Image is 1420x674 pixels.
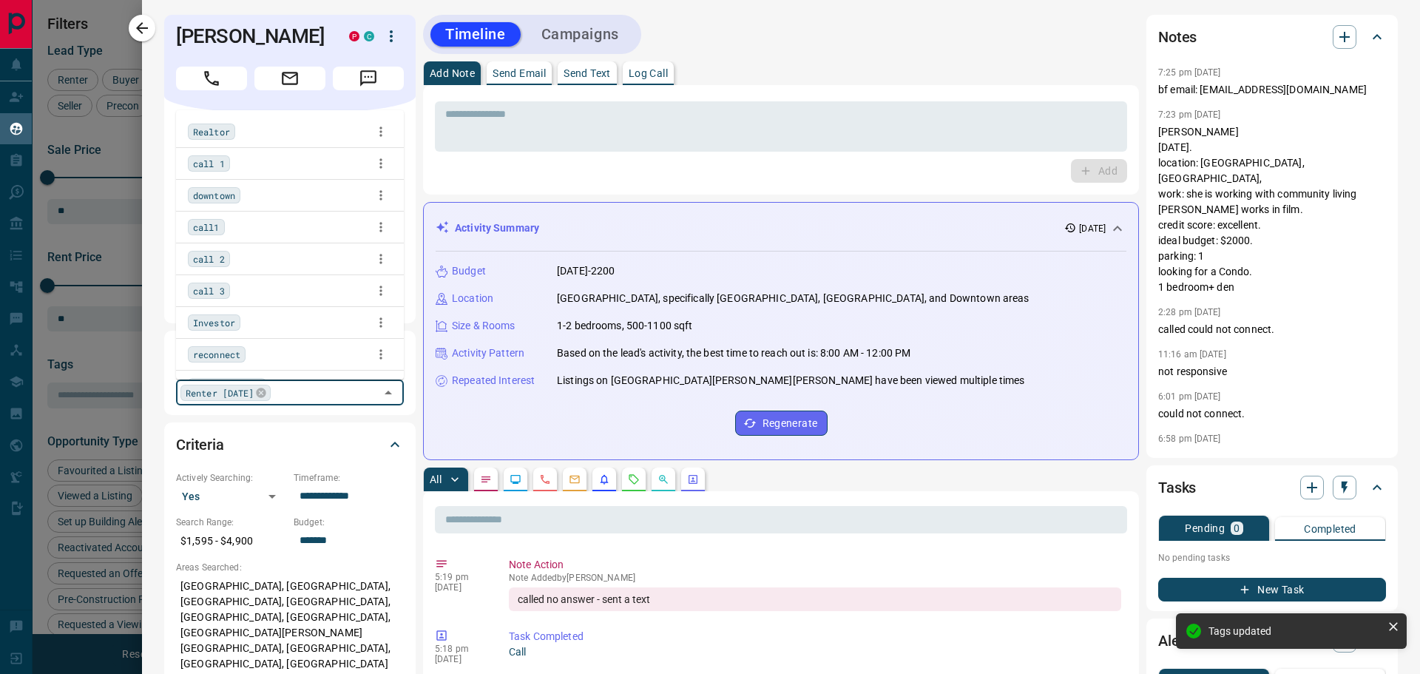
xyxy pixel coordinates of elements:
[452,263,486,279] p: Budget
[1158,434,1221,444] p: 6:58 pm [DATE]
[509,644,1121,660] p: Call
[193,283,225,298] span: call 3
[480,474,492,485] svg: Notes
[509,573,1121,583] p: Note Added by [PERSON_NAME]
[430,22,521,47] button: Timeline
[1304,524,1356,534] p: Completed
[1158,322,1386,337] p: called could not connect.
[193,252,225,266] span: call 2
[176,24,327,48] h1: [PERSON_NAME]
[452,346,524,361] p: Activity Pattern
[430,474,442,485] p: All
[557,263,615,279] p: [DATE]-2200
[186,385,254,400] span: Renter [DATE]
[435,582,487,593] p: [DATE]
[1158,623,1386,658] div: Alerts
[455,220,539,236] p: Activity Summary
[509,557,1121,573] p: Note Action
[1158,406,1386,422] p: could not connect.
[509,587,1121,611] div: called no answer - sent a text
[294,471,404,485] p: Timeframe:
[378,383,399,403] button: Close
[510,474,521,485] svg: Lead Browsing Activity
[435,572,487,582] p: 5:19 pm
[193,124,230,139] span: Realtor
[629,68,668,78] p: Log Call
[452,291,493,306] p: Location
[1158,67,1221,78] p: 7:25 pm [DATE]
[180,385,271,401] div: Renter [DATE]
[1208,625,1382,637] div: Tags updated
[193,379,261,394] span: Leased [DATE]
[557,318,693,334] p: 1-2 bedrooms, 500-1100 sqft
[1079,222,1106,235] p: [DATE]
[735,411,828,436] button: Regenerate
[193,188,235,203] span: downtown
[657,474,669,485] svg: Opportunities
[557,346,910,361] p: Based on the lead's activity, the best time to reach out is: 8:00 AM - 12:00 PM
[193,156,225,171] span: call 1
[176,529,286,553] p: $1,595 - $4,900
[176,485,286,508] div: Yes
[193,220,220,235] span: call1
[333,67,404,90] span: Message
[430,68,475,78] p: Add Note
[1158,364,1386,380] p: not responsive
[176,471,286,485] p: Actively Searching:
[1158,476,1196,499] h2: Tasks
[557,291,1029,306] p: [GEOGRAPHIC_DATA], specifically [GEOGRAPHIC_DATA], [GEOGRAPHIC_DATA], and Downtown areas
[1158,25,1197,49] h2: Notes
[1234,523,1240,533] p: 0
[176,427,404,462] div: Criteria
[452,318,515,334] p: Size & Rooms
[527,22,634,47] button: Campaigns
[436,215,1126,242] div: Activity Summary[DATE]
[628,474,640,485] svg: Requests
[569,474,581,485] svg: Emails
[1158,578,1386,601] button: New Task
[1158,547,1386,569] p: No pending tasks
[1158,349,1226,360] p: 11:16 am [DATE]
[193,347,240,362] span: reconnect
[557,373,1024,388] p: Listings on [GEOGRAPHIC_DATA][PERSON_NAME][PERSON_NAME] have been viewed multiple times
[687,474,699,485] svg: Agent Actions
[564,68,611,78] p: Send Text
[294,516,404,529] p: Budget:
[539,474,551,485] svg: Calls
[1158,470,1386,505] div: Tasks
[176,67,247,90] span: Call
[1158,391,1221,402] p: 6:01 pm [DATE]
[176,516,286,529] p: Search Range:
[435,644,487,654] p: 5:18 pm
[452,373,535,388] p: Repeated Interest
[1185,523,1225,533] p: Pending
[193,315,235,330] span: Investor
[493,68,546,78] p: Send Email
[364,31,374,41] div: condos.ca
[1158,124,1386,295] p: [PERSON_NAME] [DATE]. location: [GEOGRAPHIC_DATA], [GEOGRAPHIC_DATA], work: she is working with c...
[435,654,487,664] p: [DATE]
[1158,307,1221,317] p: 2:28 pm [DATE]
[1158,19,1386,55] div: Notes
[509,629,1121,644] p: Task Completed
[176,561,404,574] p: Areas Searched:
[1158,82,1386,98] p: bf email: [EMAIL_ADDRESS][DOMAIN_NAME]
[254,67,325,90] span: Email
[1158,629,1197,653] h2: Alerts
[349,31,359,41] div: property.ca
[1158,109,1221,120] p: 7:23 pm [DATE]
[598,474,610,485] svg: Listing Alerts
[176,433,224,456] h2: Criteria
